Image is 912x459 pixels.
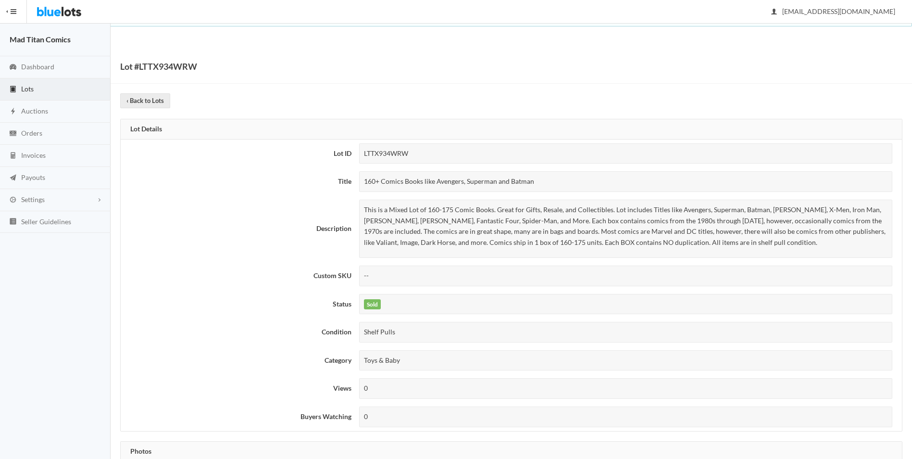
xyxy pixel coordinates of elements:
[359,266,893,286] div: --
[21,85,34,93] span: Lots
[8,107,18,116] ion-icon: flash
[364,299,381,310] label: Sold
[359,407,893,427] div: 0
[359,378,893,399] div: 0
[21,195,45,204] span: Settings
[8,174,18,183] ion-icon: paper plane
[8,129,18,139] ion-icon: cash
[8,85,18,94] ion-icon: clipboard
[121,196,355,262] th: Description
[121,262,355,290] th: Custom SKU
[8,63,18,72] ion-icon: speedometer
[21,63,54,71] span: Dashboard
[21,217,71,226] span: Seller Guidelines
[359,322,893,343] div: Shelf Pulls
[10,35,71,44] strong: Mad Titan Comics
[121,318,355,346] th: Condition
[120,59,197,74] h1: Lot #LTTX934WRW
[121,374,355,403] th: Views
[8,217,18,227] ion-icon: list box
[121,167,355,196] th: Title
[121,140,355,168] th: Lot ID
[121,119,902,140] div: Lot Details
[8,152,18,161] ion-icon: calculator
[8,196,18,205] ion-icon: cog
[359,171,893,192] div: 160+ Comics Books like Avengers, Superman and Batman
[769,8,779,17] ion-icon: person
[121,290,355,319] th: Status
[359,143,893,164] div: LTTX934WRW
[772,7,895,15] span: [EMAIL_ADDRESS][DOMAIN_NAME]
[120,93,170,108] a: ‹ Back to Lots
[121,346,355,375] th: Category
[21,151,46,159] span: Invoices
[359,350,893,371] div: Toys & Baby
[121,403,355,431] th: Buyers Watching
[21,129,42,137] span: Orders
[364,204,888,248] p: This is a Mixed Lot of 160-175 Comic Books. Great for Gifts, Resale, and Collectibles. Lot includ...
[21,173,45,181] span: Payouts
[21,107,48,115] span: Auctions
